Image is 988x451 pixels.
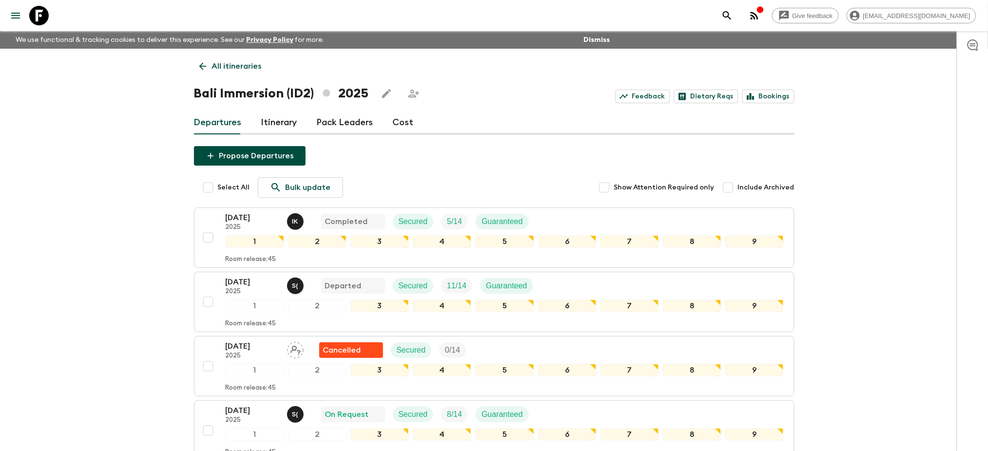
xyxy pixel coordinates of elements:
[581,33,612,47] button: Dismiss
[377,84,396,103] button: Edit this itinerary
[663,300,721,312] div: 8
[601,300,659,312] div: 7
[475,300,534,312] div: 5
[194,336,794,396] button: [DATE]2025Assign pack leaderFlash Pack cancellationSecuredTrip Fill123456789Room release:45
[482,409,523,420] p: Guaranteed
[325,409,369,420] p: On Request
[194,146,306,166] button: Propose Departures
[482,216,523,227] p: Guaranteed
[787,12,838,19] span: Give feedback
[287,409,306,417] span: Shandy (Putu) Sandhi Astra Juniawan
[475,235,534,248] div: 5
[601,364,659,376] div: 7
[226,428,284,441] div: 1
[742,90,794,103] a: Bookings
[404,84,424,103] span: Share this itinerary
[6,6,25,25] button: menu
[226,405,279,416] p: [DATE]
[717,6,737,25] button: search adventures
[738,183,794,192] span: Include Archived
[663,235,721,248] div: 8
[772,8,839,23] a: Give feedback
[538,364,597,376] div: 6
[616,90,670,103] a: Feedback
[413,428,471,441] div: 4
[393,111,414,134] a: Cost
[441,407,468,422] div: Trip Fill
[393,407,434,422] div: Secured
[413,364,471,376] div: 4
[292,411,298,418] p: S (
[194,207,794,268] button: [DATE]2025I Komang PurnayasaCompletedSecuredTrip FillGuaranteed123456789Room release:45
[847,8,976,23] div: [EMAIL_ADDRESS][DOMAIN_NAME]
[725,235,784,248] div: 9
[614,183,715,192] span: Show Attention Required only
[350,428,409,441] div: 3
[475,428,534,441] div: 5
[663,364,721,376] div: 8
[317,111,373,134] a: Pack Leaders
[194,84,369,103] h1: Bali Immersion (ID2) 2025
[538,235,597,248] div: 6
[674,90,738,103] a: Dietary Reqs
[538,428,597,441] div: 6
[399,409,428,420] p: Secured
[194,111,242,134] a: Departures
[486,280,527,292] p: Guaranteed
[288,364,347,376] div: 2
[12,31,328,49] p: We use functional & tracking cookies to deliver this experience. See our for more.
[246,37,293,43] a: Privacy Policy
[538,300,597,312] div: 6
[212,60,262,72] p: All itineraries
[725,428,784,441] div: 9
[218,183,250,192] span: Select All
[350,364,409,376] div: 3
[601,428,659,441] div: 7
[194,272,794,332] button: [DATE]2025Shandy (Putu) Sandhi Astra JuniawanDepartedSecuredTrip FillGuaranteed123456789Room rele...
[261,111,297,134] a: Itinerary
[226,364,284,376] div: 1
[725,300,784,312] div: 9
[226,384,276,392] p: Room release: 45
[226,416,279,424] p: 2025
[194,56,267,76] a: All itineraries
[663,428,721,441] div: 8
[858,12,976,19] span: [EMAIL_ADDRESS][DOMAIN_NAME]
[447,409,462,420] p: 8 / 14
[725,364,784,376] div: 9
[288,428,347,441] div: 2
[287,406,306,423] button: S(
[475,364,534,376] div: 5
[601,235,659,248] div: 7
